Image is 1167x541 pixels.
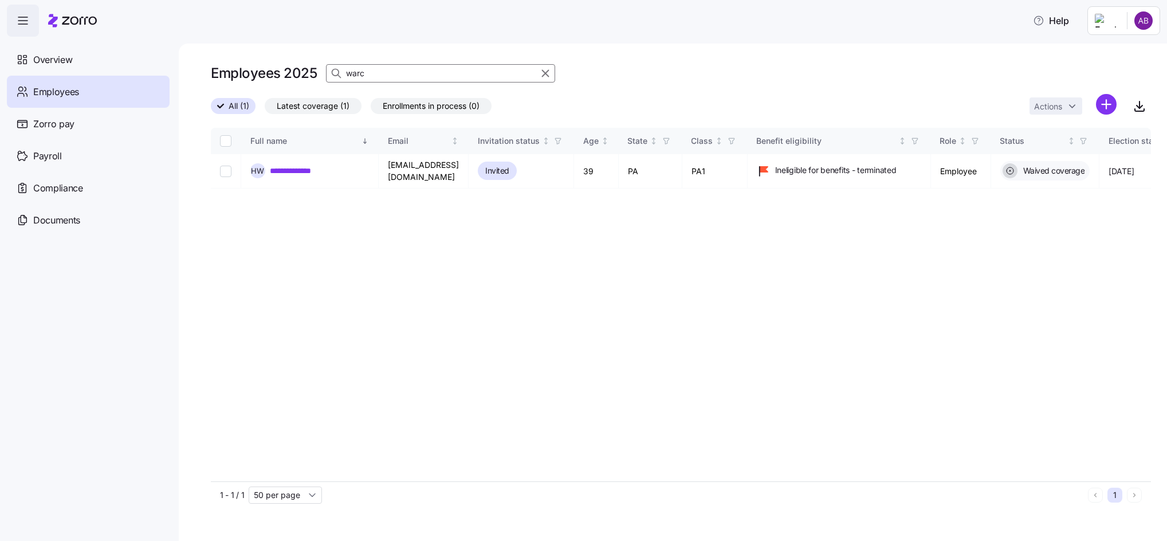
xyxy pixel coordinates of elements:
[748,128,931,154] th: Benefit eligibilityNot sorted
[1127,488,1142,503] button: Next page
[7,108,170,140] a: Zorro pay
[241,128,379,154] th: Full nameSorted descending
[252,167,265,175] span: H W
[7,76,170,108] a: Employees
[775,164,897,176] span: Ineligible for benefits - terminated
[7,172,170,204] a: Compliance
[682,128,748,154] th: ClassNot sorted
[33,53,72,67] span: Overview
[1024,9,1078,32] button: Help
[619,128,682,154] th: StateNot sorted
[33,149,62,163] span: Payroll
[940,135,957,147] div: Role
[229,99,249,113] span: All (1)
[628,135,648,147] div: State
[682,154,748,189] td: PA1
[1134,11,1153,30] img: c6b7e62a50e9d1badab68c8c9b51d0dd
[250,135,359,147] div: Full name
[757,135,897,147] div: Benefit eligibility
[277,99,349,113] span: Latest coverage (1)
[379,128,469,154] th: EmailNot sorted
[1030,97,1082,115] button: Actions
[478,135,540,147] div: Invitation status
[383,99,480,113] span: Enrollments in process (0)
[898,137,906,145] div: Not sorted
[542,137,550,145] div: Not sorted
[220,135,231,147] input: Select all records
[1096,94,1117,115] svg: add icon
[469,128,574,154] th: Invitation statusNot sorted
[715,137,723,145] div: Not sorted
[991,128,1100,154] th: StatusNot sorted
[220,165,231,177] input: Select record 1
[388,135,449,147] div: Email
[1095,14,1118,28] img: Employer logo
[361,137,369,145] div: Sorted descending
[7,140,170,172] a: Payroll
[1020,165,1085,177] span: Waived coverage
[33,181,83,195] span: Compliance
[601,137,609,145] div: Not sorted
[1088,488,1103,503] button: Previous page
[1109,135,1159,147] div: Election start
[211,64,317,82] h1: Employees 2025
[7,204,170,236] a: Documents
[1107,488,1122,503] button: 1
[574,128,619,154] th: AgeNot sorted
[650,137,658,145] div: Not sorted
[379,154,469,189] td: [EMAIL_ADDRESS][DOMAIN_NAME]
[220,489,244,501] span: 1 - 1 / 1
[958,137,966,145] div: Not sorted
[583,135,599,147] div: Age
[33,213,80,228] span: Documents
[326,64,555,83] input: Search Employees
[691,135,713,147] div: Class
[931,128,991,154] th: RoleNot sorted
[1000,135,1066,147] div: Status
[485,164,509,178] span: Invited
[931,154,991,189] td: Employee
[1034,103,1062,111] span: Actions
[33,85,79,99] span: Employees
[619,154,682,189] td: PA
[574,154,619,189] td: 39
[7,44,170,76] a: Overview
[1109,166,1134,177] span: [DATE]
[451,137,459,145] div: Not sorted
[1033,14,1069,28] span: Help
[1067,137,1075,145] div: Not sorted
[33,117,74,131] span: Zorro pay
